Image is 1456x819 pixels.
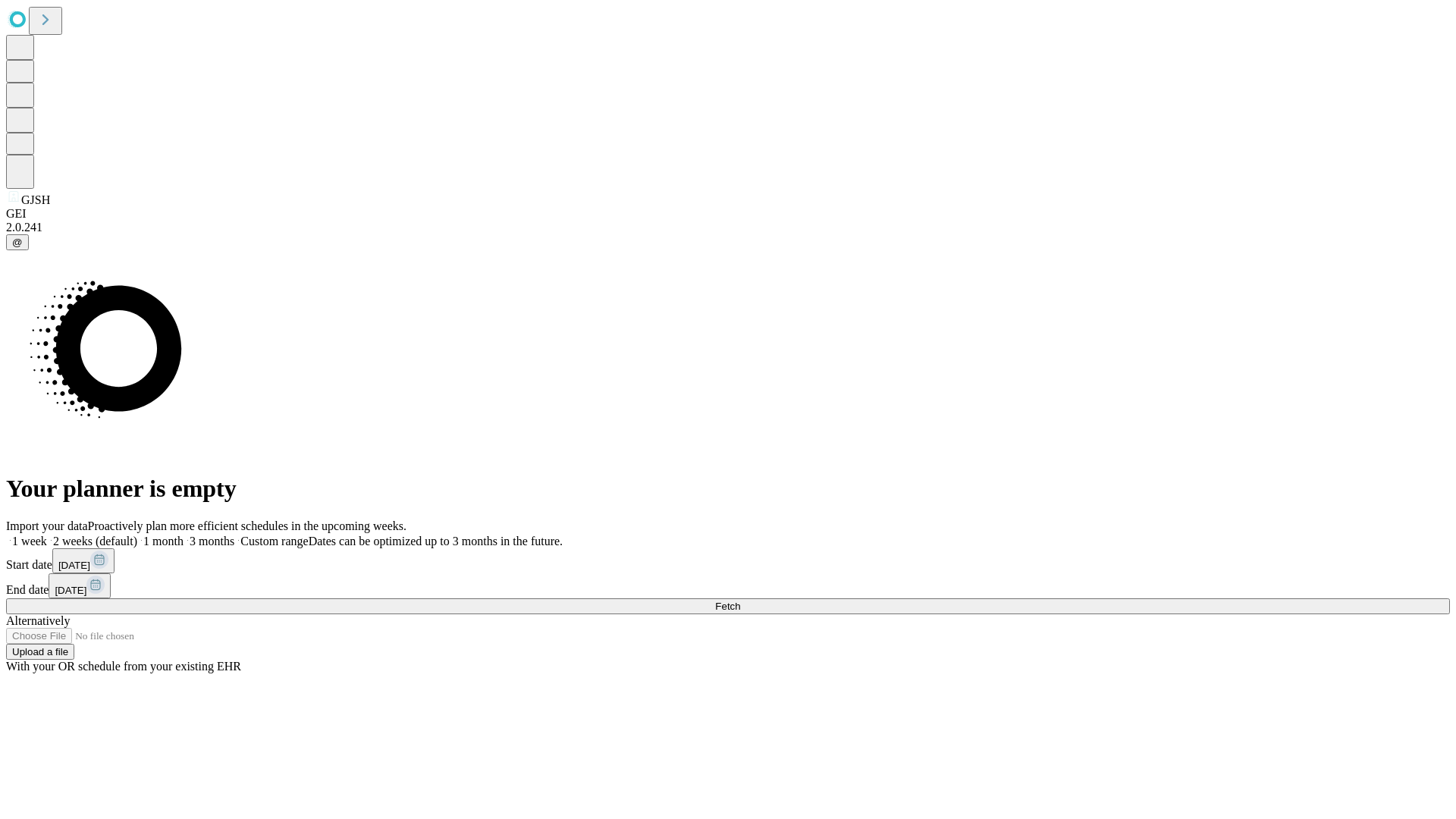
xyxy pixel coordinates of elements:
button: [DATE] [52,548,115,573]
span: 1 week [12,535,47,548]
div: GEI [6,207,1450,221]
span: Custom range [240,535,308,548]
span: GJSH [21,193,50,206]
button: Upload a file [6,644,74,660]
span: 2 weeks (default) [53,535,137,548]
button: [DATE] [49,573,111,598]
span: With your OR schedule from your existing EHR [6,660,241,673]
span: [DATE] [55,585,86,596]
span: Alternatively [6,614,70,627]
div: 2.0.241 [6,221,1450,234]
span: 1 month [143,535,184,548]
button: @ [6,234,29,250]
span: Dates can be optimized up to 3 months in the future. [309,535,563,548]
span: @ [12,237,23,248]
button: Fetch [6,598,1450,614]
span: [DATE] [58,560,90,571]
div: End date [6,573,1450,598]
div: Start date [6,548,1450,573]
span: 3 months [190,535,234,548]
h1: Your planner is empty [6,475,1450,503]
span: Fetch [715,601,740,612]
span: Import your data [6,519,88,532]
span: Proactively plan more efficient schedules in the upcoming weeks. [88,519,406,532]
